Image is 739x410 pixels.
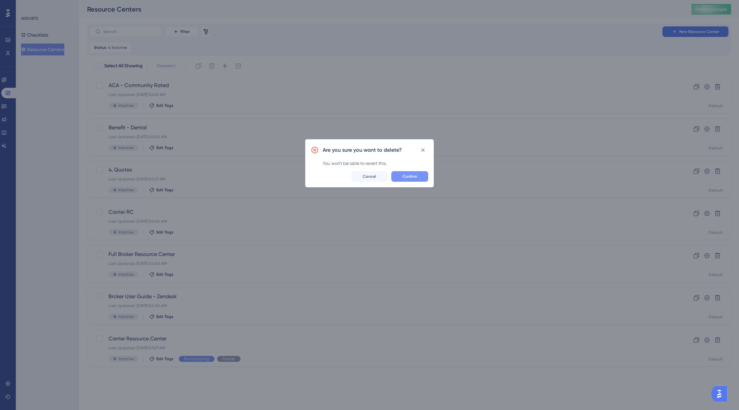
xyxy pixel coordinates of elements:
[711,384,731,404] iframe: UserGuiding AI Assistant Launcher
[402,174,417,179] span: Confirm
[323,146,402,154] h2: Are you sure you want to delete?
[363,174,376,179] span: Cancel
[323,159,428,167] div: You won't be able to revert this.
